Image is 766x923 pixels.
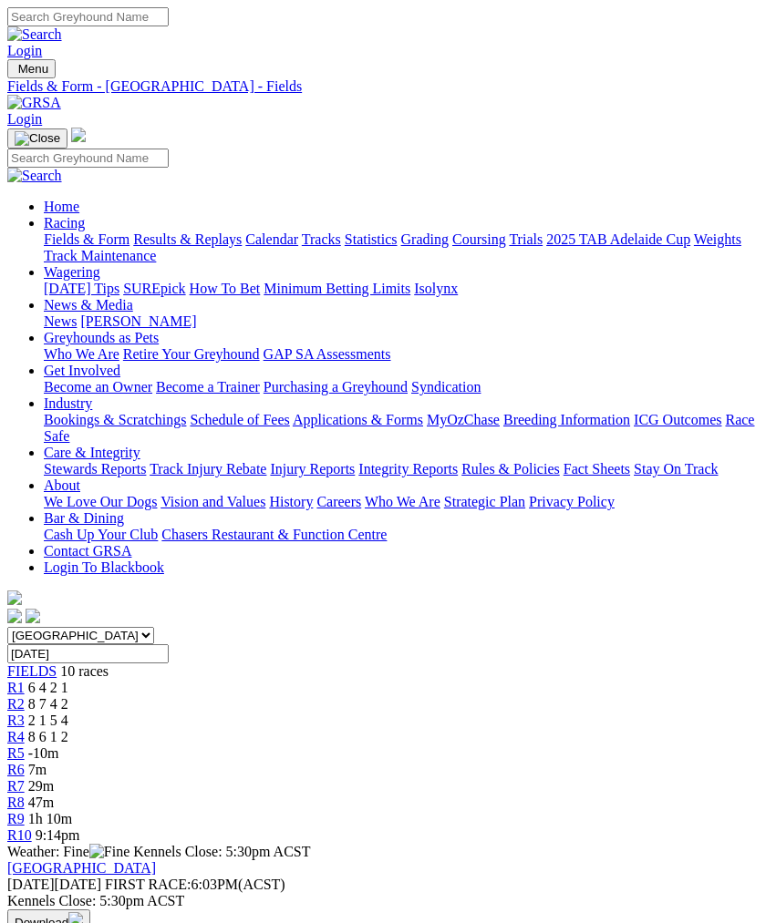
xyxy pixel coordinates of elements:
a: Greyhounds as Pets [44,330,159,345]
span: R3 [7,713,25,728]
a: Statistics [345,231,398,247]
a: Fields & Form [44,231,129,247]
a: Who We Are [44,346,119,362]
a: Results & Replays [133,231,242,247]
a: Retire Your Greyhound [123,346,260,362]
a: R2 [7,696,25,712]
a: Bar & Dining [44,510,124,526]
a: R4 [7,729,25,744]
img: Search [7,26,62,43]
a: Integrity Reports [358,461,458,477]
a: Become an Owner [44,379,152,395]
a: ICG Outcomes [634,412,721,427]
span: -10m [28,745,59,761]
span: 47m [28,795,54,810]
button: Toggle navigation [7,59,56,78]
span: [DATE] [7,877,101,892]
a: Industry [44,395,92,411]
a: GAP SA Assessments [264,346,391,362]
a: Privacy Policy [529,494,615,509]
input: Select date [7,644,169,663]
img: GRSA [7,95,61,111]
a: R7 [7,778,25,794]
span: 8 7 4 2 [28,696,68,712]
div: News & Media [44,313,759,330]
a: We Love Our Dogs [44,494,157,509]
a: Calendar [245,231,298,247]
a: Login To Blackbook [44,559,164,575]
a: Bookings & Scratchings [44,412,186,427]
div: Bar & Dining [44,527,759,543]
a: Applications & Forms [293,412,423,427]
a: [PERSON_NAME] [80,313,196,329]
a: Racing [44,215,85,231]
a: FIELDS [7,663,57,679]
a: R6 [7,762,25,777]
a: R9 [7,811,25,826]
a: Breeding Information [503,412,630,427]
a: Grading [401,231,449,247]
a: Tracks [302,231,341,247]
a: Track Injury Rebate [150,461,266,477]
a: Coursing [452,231,506,247]
img: facebook.svg [7,609,22,623]
span: 8 6 1 2 [28,729,68,744]
a: Syndication [411,379,481,395]
a: Schedule of Fees [190,412,289,427]
a: Purchasing a Greyhound [264,379,408,395]
a: Chasers Restaurant & Function Centre [161,527,387,542]
a: Track Maintenance [44,248,156,263]
a: Minimum Betting Limits [264,281,410,296]
input: Search [7,7,169,26]
span: 6 4 2 1 [28,680,68,695]
a: MyOzChase [427,412,500,427]
a: Vision and Values [160,494,265,509]
input: Search [7,149,169,168]
button: Toggle navigation [7,128,67,149]
div: Get Involved [44,379,759,395]
div: About [44,494,759,510]
a: R1 [7,680,25,695]
a: How To Bet [190,281,261,296]
span: FIRST RACE: [105,877,191,892]
span: [DATE] [7,877,55,892]
span: 7m [28,762,47,777]
a: Login [7,111,42,127]
a: Care & Integrity [44,445,140,460]
img: logo-grsa-white.png [71,128,86,142]
a: News [44,313,77,329]
a: Who We Are [365,494,440,509]
a: Cash Up Your Club [44,527,158,542]
a: Stay On Track [634,461,718,477]
div: Kennels Close: 5:30pm ACST [7,893,759,909]
a: R8 [7,795,25,810]
a: Rules & Policies [461,461,560,477]
div: Racing [44,231,759,264]
a: Login [7,43,42,58]
img: Search [7,168,62,184]
a: [DATE] Tips [44,281,119,296]
a: Weights [694,231,741,247]
a: R5 [7,745,25,761]
a: Fact Sheets [564,461,630,477]
img: Close [15,131,60,146]
a: Become a Trainer [156,379,260,395]
a: News & Media [44,297,133,313]
div: Industry [44,412,759,445]
a: History [269,494,313,509]
a: About [44,477,80,493]
span: Weather: Fine [7,844,133,859]
img: logo-grsa-white.png [7,590,22,605]
a: Fields & Form - [GEOGRAPHIC_DATA] - Fields [7,78,759,95]
a: SUREpick [123,281,185,296]
a: 2025 TAB Adelaide Cup [546,231,690,247]
span: 29m [28,778,54,794]
span: 9:14pm [36,827,80,843]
